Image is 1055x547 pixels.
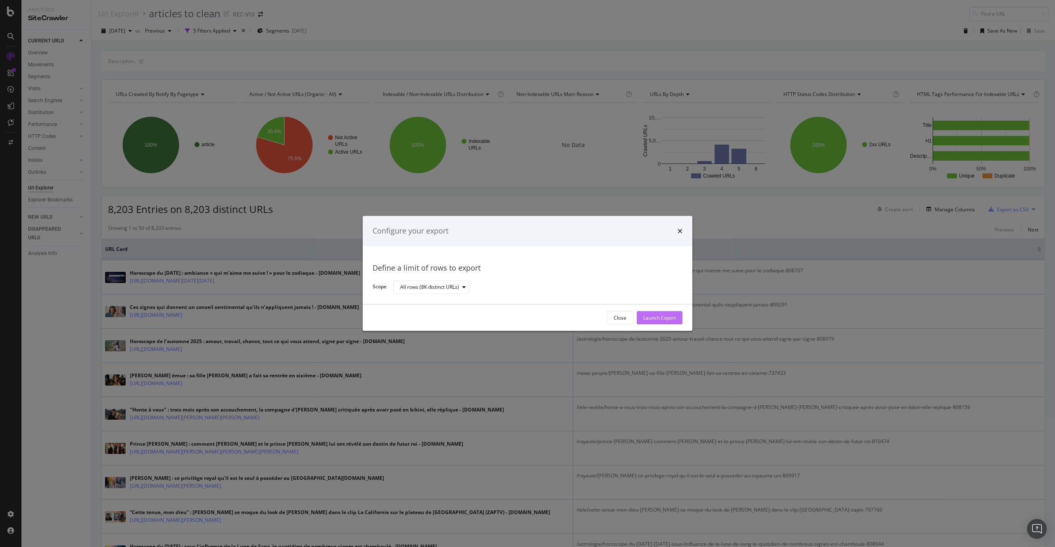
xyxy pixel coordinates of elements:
button: All rows (8K distinct URLs) [393,281,469,294]
div: Launch Export [643,314,676,321]
label: Scope [373,283,387,292]
div: times [678,226,682,236]
div: Close [614,314,626,321]
div: Define a limit of rows to export [373,263,682,273]
button: Close [607,311,633,325]
button: Launch Export [637,311,682,325]
div: Configure your export [373,226,448,236]
div: Open Intercom Messenger [1027,519,1047,539]
div: modal [363,216,692,331]
div: All rows (8K distinct URLs) [400,285,459,290]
